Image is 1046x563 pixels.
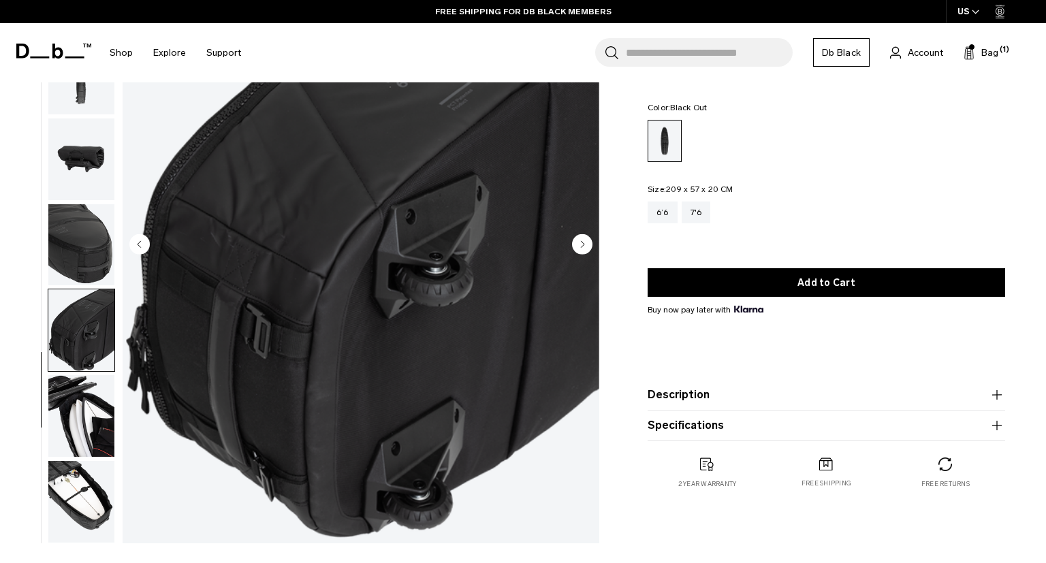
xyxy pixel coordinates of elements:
button: Surf Pro Coffin 6'6 - 3-4 Boards [48,460,115,543]
a: Support [206,29,241,77]
span: Black Out [670,103,707,112]
a: 6’6 [648,202,678,223]
img: Surf Pro Coffin 6'6 - 3-4 Boards [48,375,114,457]
a: Explore [153,29,186,77]
span: 209 x 57 x 20 CM [666,184,733,194]
button: Previous slide [129,234,150,257]
button: Bag (1) [964,44,998,61]
span: (1) [1000,44,1009,56]
button: Next slide [572,234,592,257]
img: Surf Pro Coffin 6'6 - 3-4 Boards [48,118,114,200]
button: Description [648,387,1005,403]
span: Account [908,46,943,60]
button: Surf Pro Coffin 6'6 - 3-4 Boards [48,289,115,372]
a: Black Out [648,120,682,162]
img: {"height" => 20, "alt" => "Klarna"} [734,306,763,312]
span: Bag [981,46,998,60]
a: FREE SHIPPING FOR DB BLACK MEMBERS [435,5,612,18]
p: 2 year warranty [678,479,737,489]
a: Shop [110,29,133,77]
nav: Main Navigation [99,23,251,82]
button: Surf Pro Coffin 6'6 - 3-4 Boards [48,204,115,287]
img: Surf Pro Coffin 6'6 - 3-4 Boards [48,289,114,371]
button: Specifications [648,417,1005,434]
a: Account [890,44,943,61]
button: Surf Pro Coffin 6'6 - 3-4 Boards [48,374,115,457]
button: Add to Cart [648,268,1005,297]
a: 7'6 [682,202,711,223]
legend: Color: [648,103,708,112]
a: Db Black [813,38,870,67]
button: Surf Pro Coffin 6'6 - 3-4 Boards [48,118,115,201]
img: Surf Pro Coffin 6'6 - 3-4 Boards [48,461,114,543]
legend: Size: [648,185,733,193]
p: Free shipping [802,479,851,488]
p: Free returns [921,479,970,489]
img: Surf Pro Coffin 6'6 - 3-4 Boards [48,204,114,286]
span: Buy now pay later with [648,304,763,316]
